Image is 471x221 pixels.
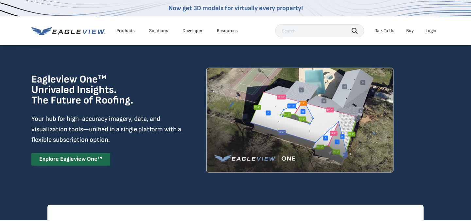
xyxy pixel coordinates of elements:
[217,28,238,34] div: Resources
[31,74,166,106] h1: Eagleview One™ Unrivaled Insights. The Future of Roofing.
[426,28,436,34] div: Login
[31,114,183,145] p: Your hub for high-accuracy imagery, data, and visualization tools—unified in a single platform wi...
[406,28,414,34] a: Buy
[168,4,303,12] a: Now get 3D models for virtually every property!
[149,28,168,34] div: Solutions
[275,24,364,37] input: Search
[31,153,110,166] a: Explore Eagleview One™
[183,28,202,34] a: Developer
[375,28,394,34] div: Talk To Us
[116,28,135,34] div: Products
